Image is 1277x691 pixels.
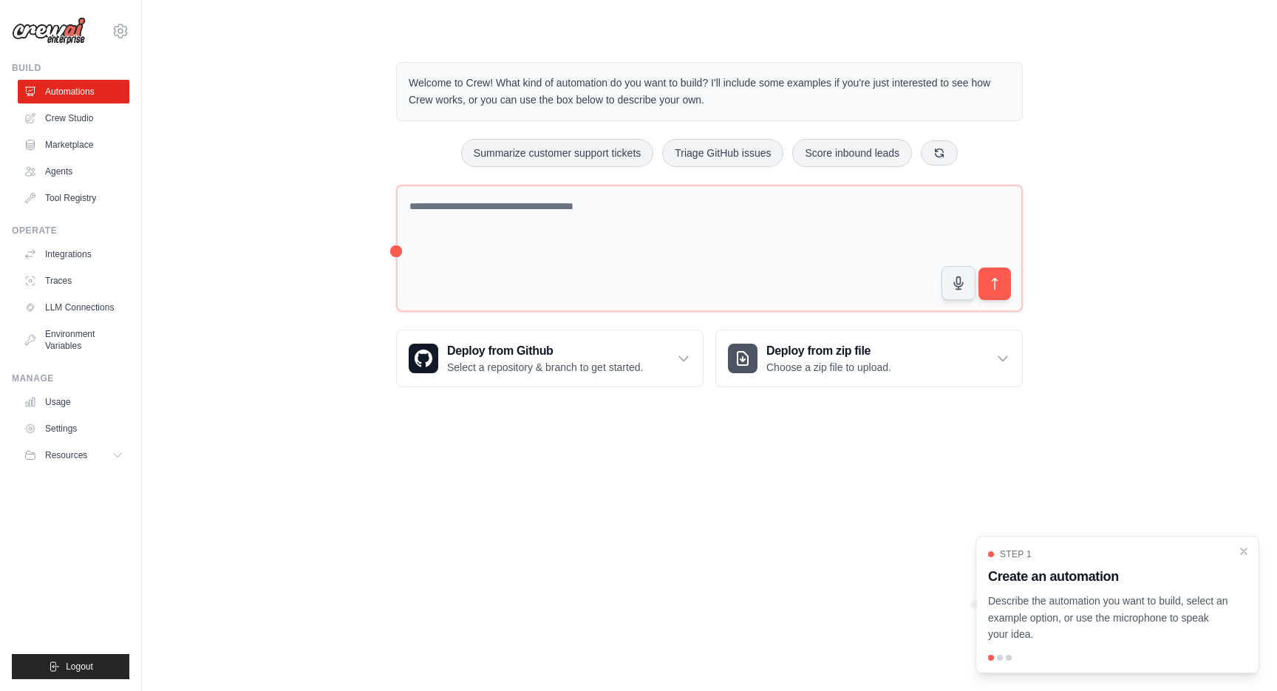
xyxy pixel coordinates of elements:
[12,17,86,45] img: Logo
[766,342,891,360] h3: Deploy from zip file
[662,139,783,167] button: Triage GitHub issues
[447,360,643,375] p: Select a repository & branch to get started.
[18,296,129,319] a: LLM Connections
[18,242,129,266] a: Integrations
[12,225,129,236] div: Operate
[447,342,643,360] h3: Deploy from Github
[18,322,129,358] a: Environment Variables
[18,80,129,103] a: Automations
[18,443,129,467] button: Resources
[18,269,129,293] a: Traces
[18,133,129,157] a: Marketplace
[45,449,87,461] span: Resources
[66,661,93,673] span: Logout
[18,417,129,440] a: Settings
[988,566,1229,587] h3: Create an automation
[1238,545,1250,557] button: Close walkthrough
[18,186,129,210] a: Tool Registry
[409,75,1010,109] p: Welcome to Crew! What kind of automation do you want to build? I'll include some examples if you'...
[461,139,653,167] button: Summarize customer support tickets
[18,390,129,414] a: Usage
[766,360,891,375] p: Choose a zip file to upload.
[792,139,912,167] button: Score inbound leads
[12,372,129,384] div: Manage
[12,654,129,679] button: Logout
[18,160,129,183] a: Agents
[988,593,1229,643] p: Describe the automation you want to build, select an example option, or use the microphone to spe...
[12,62,129,74] div: Build
[18,106,129,130] a: Crew Studio
[1000,548,1032,560] span: Step 1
